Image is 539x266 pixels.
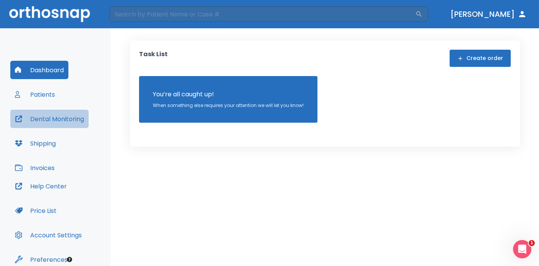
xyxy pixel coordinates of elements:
[10,159,59,177] button: Invoices
[10,85,60,104] button: Patients
[10,201,61,220] button: Price List
[109,6,415,22] input: Search by Patient Name or Case #
[513,240,531,258] iframe: Intercom live chat
[10,177,71,195] button: Help Center
[153,102,304,109] p: When something else requires your attention we will let you know!
[450,50,511,67] button: Create order
[10,226,86,244] button: Account Settings
[10,134,60,152] button: Shipping
[529,240,535,246] span: 1
[66,256,73,263] div: Tooltip anchor
[447,7,530,21] button: [PERSON_NAME]
[9,6,90,22] img: Orthosnap
[139,50,168,67] p: Task List
[10,61,68,79] button: Dashboard
[10,110,89,128] button: Dental Monitoring
[153,90,304,99] p: You’re all caught up!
